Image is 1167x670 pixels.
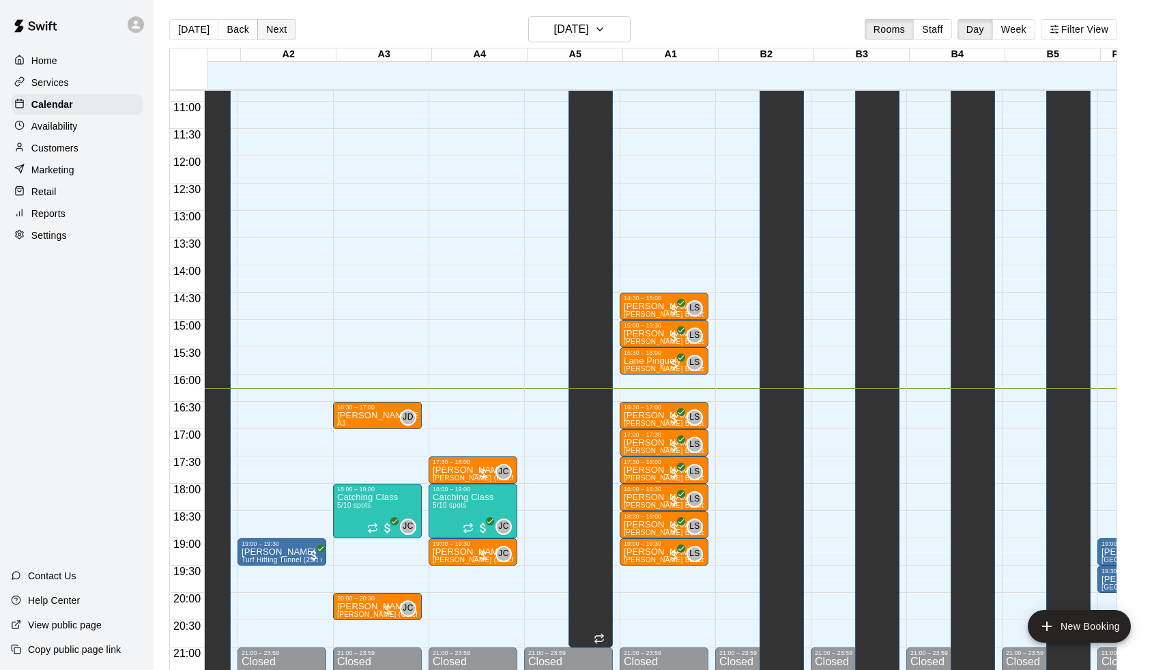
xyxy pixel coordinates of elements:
[400,519,416,535] div: Jacob Caruso
[692,409,703,426] span: Leo Seminati
[620,429,708,456] div: 17:00 – 17:30: Hayden Stone
[624,310,804,318] span: [PERSON_NAME] Baseball/Softball (Hitting or Fielding)
[337,595,418,602] div: 20:00 – 20:30
[687,491,703,508] div: Leo Seminati
[913,19,952,40] button: Staff
[337,501,371,509] span: 5/10 spots filled
[336,48,432,61] div: A3
[31,185,57,199] p: Retail
[337,650,418,656] div: 21:00 – 23:59
[11,116,143,136] a: Availability
[624,349,704,356] div: 15:30 – 16:00
[501,519,512,535] span: Jacob Caruso
[624,556,804,564] span: [PERSON_NAME] Baseball/Softball (Hitting or Fielding)
[624,447,804,454] span: [PERSON_NAME] Baseball/Softball (Hitting or Fielding)
[170,320,204,332] span: 15:00
[170,593,204,605] span: 20:00
[528,16,631,42] button: [DATE]
[257,19,296,40] button: Next
[433,650,513,656] div: 21:00 – 23:59
[11,160,143,180] div: Marketing
[692,437,703,453] span: Leo Seminati
[667,330,681,344] span: All customers have paid
[170,347,204,359] span: 15:30
[624,322,704,329] div: 15:00 – 15:30
[620,402,708,429] div: 16:30 – 17:00: Rowan Bell
[242,540,322,547] div: 19:00 – 19:30
[170,511,204,523] span: 18:30
[687,437,703,453] div: Leo Seminati
[594,633,605,644] span: Recurring event
[624,529,804,536] span: [PERSON_NAME] Baseball/Softball (Hitting or Fielding)
[667,467,681,480] span: All customers have paid
[624,458,704,465] div: 17:30 – 18:00
[687,409,703,426] div: Leo Seminati
[689,329,700,343] span: LS
[237,538,326,566] div: 19:00 – 19:30: Randy Young
[333,484,422,538] div: 18:00 – 19:00: Catching Class
[405,409,416,426] span: Jess Detrick
[307,549,321,562] span: All customers have paid
[692,546,703,562] span: Leo Seminati
[11,225,143,246] a: Settings
[170,566,204,577] span: 19:30
[170,156,204,168] span: 12:00
[11,94,143,115] a: Calendar
[28,594,80,607] p: Help Center
[476,521,490,535] span: All customers have paid
[403,602,413,615] span: JC
[624,513,704,520] div: 18:30 – 19:00
[405,519,416,535] span: Jacob Caruso
[31,207,66,220] p: Reports
[242,556,341,564] span: Turf Hitting Tunnel (25ft x 50ft)
[31,141,78,155] p: Customers
[689,356,700,370] span: LS
[433,458,513,465] div: 17:30 – 18:00
[620,293,708,320] div: 14:30 – 15:00: Leo Seminati Baseball/Softball (Hitting or Fielding)
[719,48,814,61] div: B2
[11,138,143,158] a: Customers
[1041,19,1117,40] button: Filter View
[689,302,700,315] span: LS
[620,484,708,511] div: 18:00 – 18:30: Quinton Ray
[554,20,589,39] h6: [DATE]
[31,229,67,242] p: Settings
[11,181,143,202] a: Retail
[28,569,76,583] p: Contact Us
[910,48,1005,61] div: B4
[429,484,517,538] div: 18:00 – 19:00: Catching Class
[170,402,204,413] span: 16:30
[620,347,708,375] div: 15:30 – 16:00: Lane Pinguely
[242,650,322,656] div: 21:00 – 23:59
[241,48,336,61] div: A2
[815,650,895,656] div: 21:00 – 23:59
[687,327,703,344] div: Leo Seminati
[31,98,73,111] p: Calendar
[689,493,700,506] span: LS
[667,494,681,508] span: All customers have paid
[1028,610,1131,643] button: add
[495,519,512,535] div: Jacob Caruso
[403,411,413,424] span: JD
[170,211,204,222] span: 13:00
[687,464,703,480] div: Leo Seminati
[667,358,681,371] span: All customers have paid
[992,19,1035,40] button: Week
[865,19,914,40] button: Rooms
[667,549,681,562] span: All customers have paid
[433,501,466,509] span: 5/10 spots filled
[687,355,703,371] div: Leo Seminati
[957,19,993,40] button: Day
[687,546,703,562] div: Leo Seminati
[429,456,517,484] div: 17:30 – 18:00: Quinton Ray
[623,48,719,61] div: A1
[337,611,455,618] span: [PERSON_NAME] (Catching/Hitting)
[31,119,78,133] p: Availability
[498,465,508,479] span: JC
[495,464,512,480] div: Jacob Caruso
[687,519,703,535] div: Leo Seminati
